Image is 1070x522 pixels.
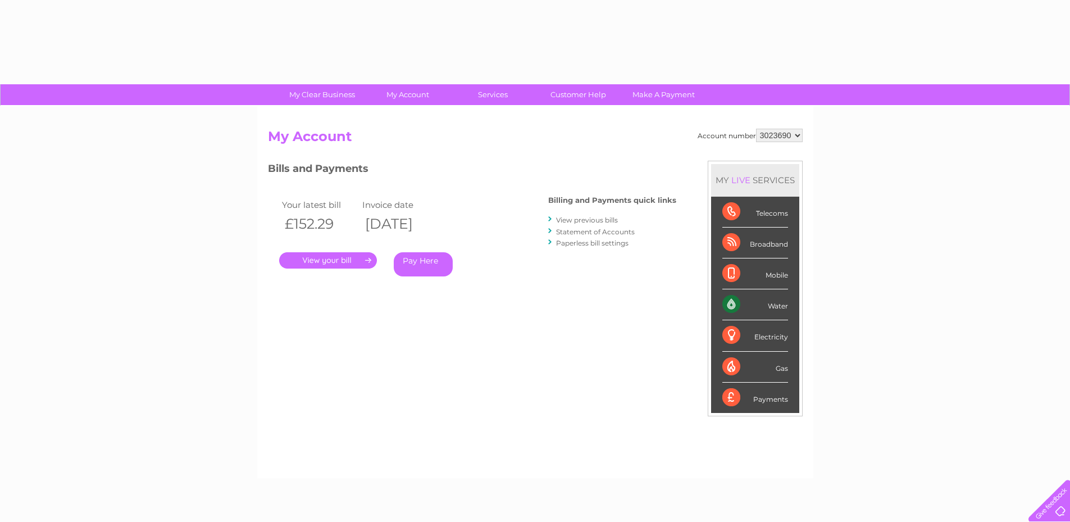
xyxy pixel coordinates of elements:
[556,239,629,247] a: Paperless bill settings
[276,84,368,105] a: My Clear Business
[359,197,440,212] td: Invoice date
[532,84,625,105] a: Customer Help
[268,129,803,150] h2: My Account
[722,258,788,289] div: Mobile
[722,289,788,320] div: Water
[279,197,360,212] td: Your latest bill
[361,84,454,105] a: My Account
[279,212,360,235] th: £152.29
[617,84,710,105] a: Make A Payment
[359,212,440,235] th: [DATE]
[698,129,803,142] div: Account number
[729,175,753,185] div: LIVE
[711,164,799,196] div: MY SERVICES
[548,196,676,205] h4: Billing and Payments quick links
[722,383,788,413] div: Payments
[722,228,788,258] div: Broadband
[722,352,788,383] div: Gas
[447,84,539,105] a: Services
[556,228,635,236] a: Statement of Accounts
[279,252,377,269] a: .
[268,161,676,180] h3: Bills and Payments
[556,216,618,224] a: View previous bills
[722,197,788,228] div: Telecoms
[394,252,453,276] a: Pay Here
[722,320,788,351] div: Electricity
